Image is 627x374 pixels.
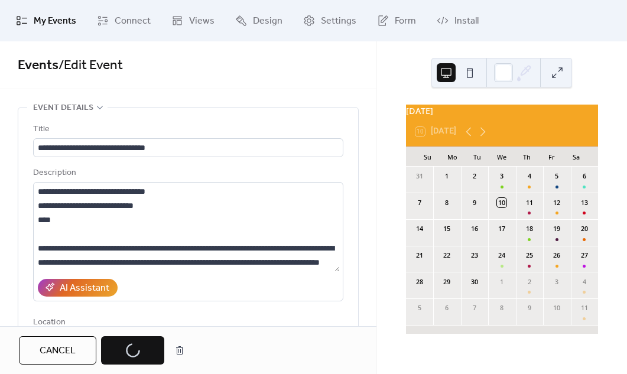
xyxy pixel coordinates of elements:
a: Views [163,5,223,37]
div: Su [415,147,440,167]
div: 27 [580,251,589,260]
span: Form [395,14,416,28]
div: 11 [525,198,534,207]
div: Sa [564,147,589,167]
div: 3 [552,277,561,287]
div: 9 [525,303,534,313]
div: We [489,147,514,167]
div: 9 [470,198,479,207]
div: 4 [525,171,534,181]
div: 7 [470,303,479,313]
div: Fr [539,147,564,167]
div: Th [514,147,539,167]
span: Views [189,14,215,28]
button: Cancel [19,336,96,365]
div: 15 [442,224,451,233]
div: 2 [470,171,479,181]
div: 3 [497,171,506,181]
div: 5 [415,303,424,313]
a: Connect [88,5,160,37]
div: Title [33,122,341,136]
div: 2 [525,277,534,287]
div: 28 [415,277,424,287]
div: 24 [497,251,506,260]
div: 4 [580,277,589,287]
div: 6 [580,171,589,181]
a: Design [226,5,291,37]
a: Install [428,5,488,37]
span: Design [253,14,282,28]
div: Location [33,316,341,330]
div: 30 [470,277,479,287]
div: 22 [442,251,451,260]
div: 19 [552,224,561,233]
div: 26 [552,251,561,260]
a: Events [18,53,59,79]
div: 20 [580,224,589,233]
div: Mo [440,147,465,167]
span: My Events [34,14,76,28]
div: 13 [580,198,589,207]
span: Event details [33,101,93,115]
div: Description [33,166,341,180]
div: 18 [525,224,534,233]
a: My Events [7,5,85,37]
div: 21 [415,251,424,260]
div: 17 [497,224,506,233]
span: Install [454,14,479,28]
div: 31 [415,171,424,181]
div: 8 [497,303,506,313]
div: 16 [470,224,479,233]
div: 14 [415,224,424,233]
a: Form [368,5,425,37]
span: Connect [115,14,151,28]
div: 8 [442,198,451,207]
a: Settings [294,5,365,37]
div: [DATE] [406,105,598,118]
div: 29 [442,277,451,287]
div: 1 [442,171,451,181]
div: 12 [552,198,561,207]
div: 25 [525,251,534,260]
div: 10 [497,198,506,207]
div: 11 [580,303,589,313]
span: Cancel [40,344,76,358]
div: Tu [464,147,489,167]
div: 7 [415,198,424,207]
div: 6 [442,303,451,313]
div: 5 [552,171,561,181]
span: Settings [321,14,356,28]
div: 1 [497,277,506,287]
div: 23 [470,251,479,260]
div: 10 [552,303,561,313]
div: AI Assistant [60,281,109,295]
span: / Edit Event [59,53,123,79]
button: AI Assistant [38,279,118,297]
